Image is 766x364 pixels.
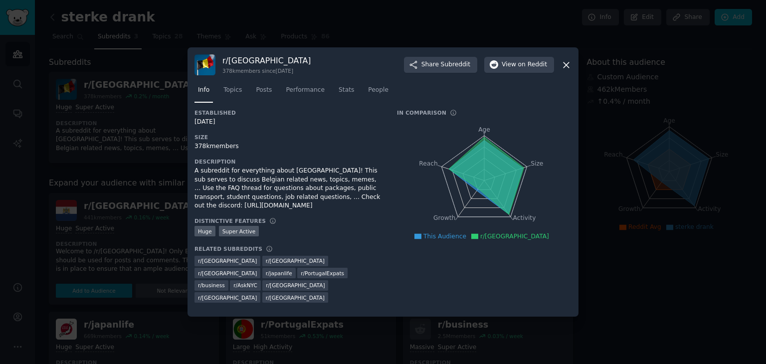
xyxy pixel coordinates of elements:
[219,226,259,236] div: Super Active
[513,214,536,221] tspan: Activity
[198,282,225,289] span: r/ business
[194,217,266,224] h3: Distinctive Features
[266,257,325,264] span: r/ [GEOGRAPHIC_DATA]
[480,233,549,240] span: r/[GEOGRAPHIC_DATA]
[421,60,470,69] span: Share
[404,57,477,73] button: ShareSubreddit
[518,60,547,69] span: on Reddit
[365,82,392,103] a: People
[222,55,311,66] h3: r/ [GEOGRAPHIC_DATA]
[419,160,438,167] tspan: Reach
[194,82,213,103] a: Info
[194,167,383,210] div: A subreddit for everything about [GEOGRAPHIC_DATA]! This sub serves to discuss Belgian related ne...
[222,67,311,74] div: 378k members since [DATE]
[194,245,262,252] h3: Related Subreddits
[478,126,490,133] tspan: Age
[194,134,383,141] h3: Size
[194,54,215,75] img: belgium
[433,214,455,221] tspan: Growth
[256,86,272,95] span: Posts
[194,158,383,165] h3: Description
[194,118,383,127] div: [DATE]
[339,86,354,95] span: Stats
[194,142,383,151] div: 378k members
[266,282,325,289] span: r/ [GEOGRAPHIC_DATA]
[194,226,215,236] div: Huge
[194,109,383,116] h3: Established
[223,86,242,95] span: Topics
[286,86,325,95] span: Performance
[502,60,547,69] span: View
[531,160,543,167] tspan: Size
[198,294,257,301] span: r/ [GEOGRAPHIC_DATA]
[252,82,275,103] a: Posts
[220,82,245,103] a: Topics
[301,270,344,277] span: r/ PortugalExpats
[198,270,257,277] span: r/ [GEOGRAPHIC_DATA]
[397,109,446,116] h3: In Comparison
[368,86,388,95] span: People
[266,270,292,277] span: r/ japanlife
[233,282,257,289] span: r/ AskNYC
[282,82,328,103] a: Performance
[266,294,325,301] span: r/ [GEOGRAPHIC_DATA]
[198,257,257,264] span: r/ [GEOGRAPHIC_DATA]
[198,86,209,95] span: Info
[335,82,358,103] a: Stats
[484,57,554,73] button: Viewon Reddit
[423,233,466,240] span: This Audience
[441,60,470,69] span: Subreddit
